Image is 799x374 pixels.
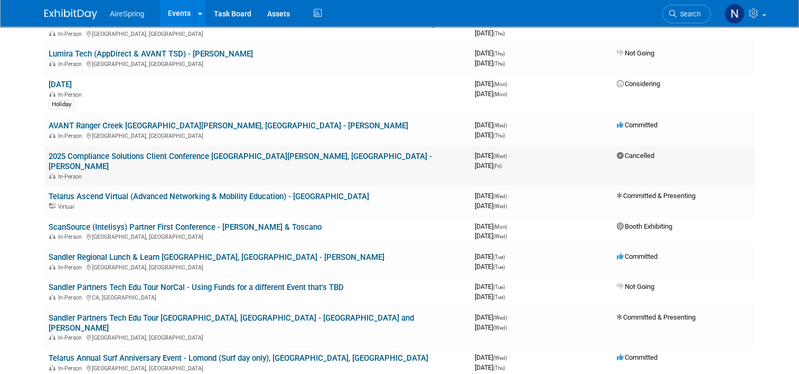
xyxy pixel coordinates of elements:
span: In-Person [58,365,85,372]
a: Sandler Partners Tech Edu Tour NorCal - Using Funds for a different Event that's TBD [49,283,344,292]
span: - [506,253,508,260]
img: Natalie Pyron [725,4,745,24]
span: [DATE] [475,152,510,160]
span: (Wed) [493,193,507,199]
span: Committed & Presenting [617,313,695,321]
div: [GEOGRAPHIC_DATA], [GEOGRAPHIC_DATA] [49,59,466,68]
span: Booth Exhibiting [617,222,672,230]
span: Virtual [58,203,77,210]
div: Holiday [49,100,74,109]
span: [DATE] [475,353,510,361]
span: In-Person [58,173,85,180]
span: [DATE] [475,90,507,98]
a: Search [662,5,711,23]
span: [DATE] [475,283,508,291]
span: Committed & Presenting [617,192,695,200]
span: [DATE] [475,162,502,170]
span: - [509,152,510,160]
div: CA, [GEOGRAPHIC_DATA] [49,293,466,301]
span: In-Person [58,133,85,139]
span: - [509,313,510,321]
a: Sandler Regional Lunch & Learn [GEOGRAPHIC_DATA], [GEOGRAPHIC_DATA] - [PERSON_NAME] [49,253,384,262]
img: In-Person Event [49,133,55,138]
a: AVANT Ranger Creek [GEOGRAPHIC_DATA][PERSON_NAME], [GEOGRAPHIC_DATA] - [PERSON_NAME] [49,121,408,130]
a: ScanSource (Intelisys) Partner First Conference - [PERSON_NAME] & Toscano [49,222,322,232]
span: (Wed) [493,325,507,331]
span: [DATE] [475,293,505,301]
span: - [509,80,510,88]
span: AireSpring [110,10,144,18]
span: [DATE] [475,202,507,210]
div: [GEOGRAPHIC_DATA], [GEOGRAPHIC_DATA] [49,363,466,372]
img: In-Person Event [49,233,55,239]
span: - [506,283,508,291]
span: [DATE] [475,29,505,37]
a: 2025 Compliance Solutions Client Conference [GEOGRAPHIC_DATA][PERSON_NAME], [GEOGRAPHIC_DATA] - [... [49,152,432,171]
span: (Fri) [493,163,502,169]
img: Virtual Event [49,203,55,209]
span: (Thu) [493,51,505,57]
span: (Wed) [493,233,507,239]
span: - [509,222,510,230]
span: In-Person [58,61,85,68]
span: (Tue) [493,284,505,290]
span: (Mon) [493,224,507,230]
span: Cancelled [617,152,654,160]
span: [DATE] [475,363,505,371]
span: [DATE] [475,49,508,57]
span: - [506,49,508,57]
span: (Thu) [493,365,505,371]
img: In-Person Event [49,294,55,300]
span: (Thu) [493,61,505,67]
span: In-Person [58,31,85,38]
span: [DATE] [475,232,507,240]
span: (Mon) [493,91,507,97]
a: DiALOGUE (Sandler) Golf Tournament [GEOGRAPHIC_DATA], [GEOGRAPHIC_DATA] - [PERSON_NAME] & Goodyer [49,19,443,29]
span: [DATE] [475,313,510,321]
span: Not Going [617,283,654,291]
span: (Thu) [493,133,505,138]
span: (Thu) [493,31,505,36]
span: [DATE] [475,59,505,67]
div: [GEOGRAPHIC_DATA], [GEOGRAPHIC_DATA] [49,333,466,341]
span: [DATE] [475,192,510,200]
span: Not Going [617,49,654,57]
span: [DATE] [475,121,510,129]
span: (Wed) [493,315,507,321]
img: In-Person Event [49,91,55,97]
img: In-Person Event [49,365,55,370]
span: (Wed) [493,123,507,128]
span: Committed [617,253,657,260]
span: [DATE] [475,131,505,139]
img: In-Person Event [49,264,55,269]
a: Telarus Ascend Virtual (Advanced Networking & Mobility Education) - [GEOGRAPHIC_DATA] [49,192,369,201]
a: Telarus Annual Surf Anniversary Event - Lomond (Surf day only), [GEOGRAPHIC_DATA], [GEOGRAPHIC_DATA] [49,353,428,363]
div: [GEOGRAPHIC_DATA], [GEOGRAPHIC_DATA] [49,263,466,271]
span: Considering [617,80,660,88]
span: Committed [617,353,657,361]
span: In-Person [58,294,85,301]
span: (Mon) [493,81,507,87]
img: In-Person Event [49,61,55,66]
span: Search [676,10,701,18]
span: In-Person [58,334,85,341]
img: In-Person Event [49,173,55,179]
span: [DATE] [475,80,510,88]
span: (Tue) [493,294,505,300]
span: [DATE] [475,263,505,270]
span: (Wed) [493,153,507,159]
span: - [509,353,510,361]
a: Sandler Partners Tech Edu Tour [GEOGRAPHIC_DATA], [GEOGRAPHIC_DATA] - [GEOGRAPHIC_DATA] and [PERS... [49,313,414,333]
span: - [509,192,510,200]
span: In-Person [58,91,85,98]
div: [GEOGRAPHIC_DATA], [GEOGRAPHIC_DATA] [49,232,466,240]
span: [DATE] [475,222,510,230]
span: [DATE] [475,253,508,260]
img: ExhibitDay [44,9,97,20]
span: [DATE] [475,323,507,331]
span: In-Person [58,233,85,240]
span: - [509,121,510,129]
span: (Tue) [493,264,505,270]
span: (Wed) [493,355,507,361]
img: In-Person Event [49,334,55,340]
